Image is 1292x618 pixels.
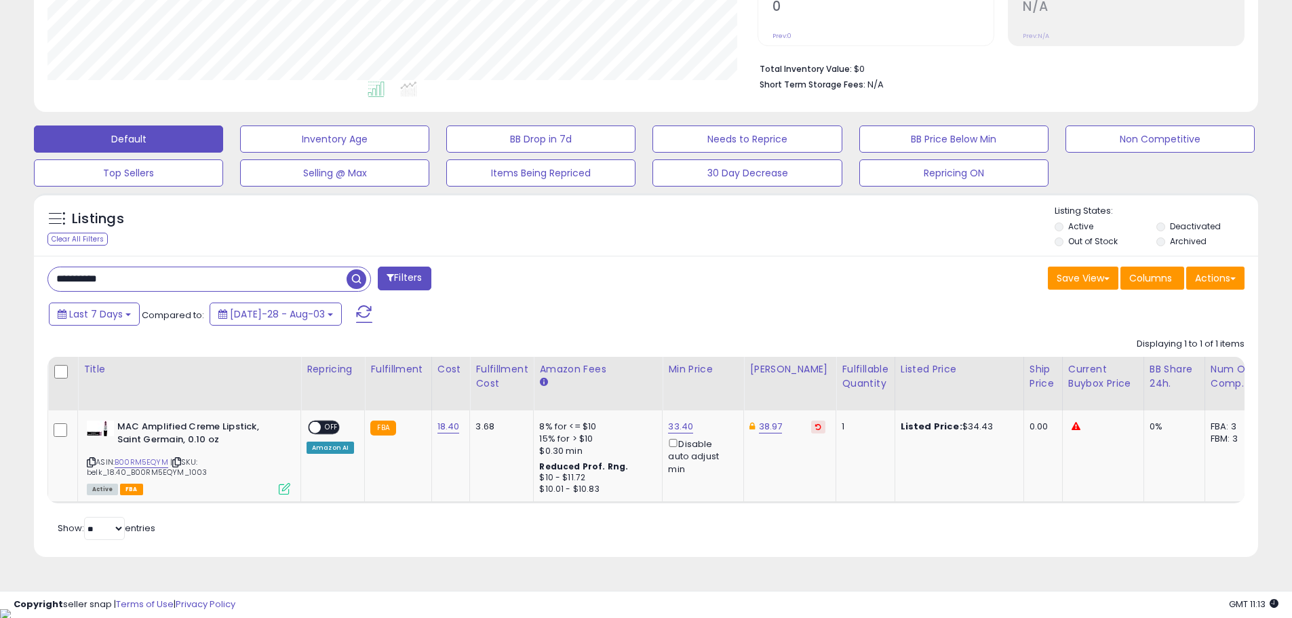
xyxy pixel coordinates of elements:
[117,421,282,449] b: MAC Amplified Creme Lipstick, Saint Germain, 0.10 oz
[1170,235,1207,247] label: Archived
[901,421,1013,433] div: $34.43
[760,63,852,75] b: Total Inventory Value:
[539,433,652,445] div: 15% for > $10
[446,125,635,153] button: BB Drop in 7d
[1129,271,1172,285] span: Columns
[210,303,342,326] button: [DATE]-28 - Aug-03
[668,362,738,376] div: Min Price
[475,421,523,433] div: 3.68
[34,159,223,187] button: Top Sellers
[370,421,395,436] small: FBA
[772,32,791,40] small: Prev: 0
[475,362,528,391] div: Fulfillment Cost
[1068,220,1093,232] label: Active
[539,376,547,389] small: Amazon Fees.
[69,307,123,321] span: Last 7 Days
[307,362,359,376] div: Repricing
[230,307,325,321] span: [DATE]-28 - Aug-03
[901,362,1018,376] div: Listed Price
[1211,421,1255,433] div: FBA: 3
[1030,421,1052,433] div: 0.00
[14,598,235,611] div: seller snap | |
[83,362,295,376] div: Title
[87,457,207,477] span: | SKU: belk_18.40_B00RM5EQYM_1003
[652,159,842,187] button: 30 Day Decrease
[142,309,204,322] span: Compared to:
[815,423,821,430] i: Revert to store-level Dynamic Max Price
[72,210,124,229] h5: Listings
[1211,362,1260,391] div: Num of Comp.
[842,362,888,391] div: Fulfillable Quantity
[58,522,155,535] span: Show: entries
[1048,267,1118,290] button: Save View
[120,484,143,495] span: FBA
[437,420,460,433] a: 18.40
[14,598,63,611] strong: Copyright
[1150,362,1199,391] div: BB Share 24h.
[115,457,168,468] a: B00RM5EQYM
[539,461,628,472] b: Reduced Prof. Rng.
[867,78,884,91] span: N/A
[652,125,842,153] button: Needs to Reprice
[539,421,652,433] div: 8% for <= $10
[760,79,865,90] b: Short Term Storage Fees:
[240,125,429,153] button: Inventory Age
[1068,235,1118,247] label: Out of Stock
[1068,362,1138,391] div: Current Buybox Price
[539,484,652,495] div: $10.01 - $10.83
[1170,220,1221,232] label: Deactivated
[749,362,830,376] div: [PERSON_NAME]
[116,598,174,611] a: Terms of Use
[321,422,342,433] span: OFF
[1150,421,1194,433] div: 0%
[307,442,354,454] div: Amazon AI
[1055,205,1258,218] p: Listing States:
[1186,267,1245,290] button: Actions
[1120,267,1184,290] button: Columns
[539,445,652,457] div: $0.30 min
[842,421,884,433] div: 1
[87,421,290,493] div: ASIN:
[859,159,1049,187] button: Repricing ON
[1065,125,1255,153] button: Non Competitive
[759,420,783,433] a: 38.97
[437,362,465,376] div: Cost
[1229,598,1278,611] span: 2025-08-11 11:13 GMT
[539,362,657,376] div: Amazon Fees
[1023,32,1049,40] small: Prev: N/A
[859,125,1049,153] button: BB Price Below Min
[749,422,755,431] i: This overrides the store level Dynamic Max Price for this listing
[87,484,118,495] span: All listings currently available for purchase on Amazon
[1211,433,1255,445] div: FBM: 3
[1030,362,1057,391] div: Ship Price
[87,421,114,436] img: 21K0PI7odRL._SL40_.jpg
[240,159,429,187] button: Selling @ Max
[539,472,652,484] div: $10 - $11.72
[49,303,140,326] button: Last 7 Days
[668,420,693,433] a: 33.40
[1137,338,1245,351] div: Displaying 1 to 1 of 1 items
[901,420,962,433] b: Listed Price:
[47,233,108,246] div: Clear All Filters
[446,159,635,187] button: Items Being Repriced
[668,436,733,476] div: Disable auto adjust min
[378,267,431,290] button: Filters
[34,125,223,153] button: Default
[176,598,235,611] a: Privacy Policy
[370,362,425,376] div: Fulfillment
[760,60,1234,76] li: $0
